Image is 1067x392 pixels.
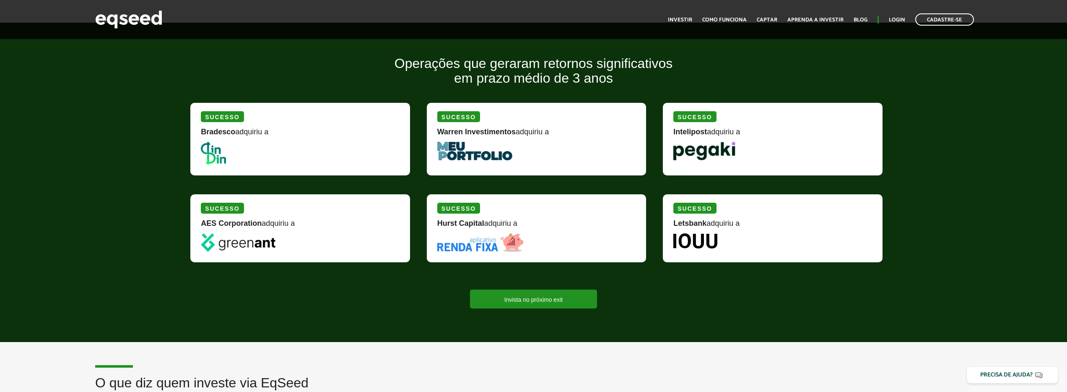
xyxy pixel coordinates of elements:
[184,56,883,98] h2: Operações que geraram retornos significativos em prazo médio de 3 anos
[673,233,717,248] img: Iouu
[673,203,716,214] div: Sucesso
[889,17,905,23] a: Login
[437,220,636,233] div: adquiriu a
[437,219,484,227] strong: Hurst Capital
[201,128,235,136] strong: Bradesco
[201,128,400,142] div: adquiriu a
[95,8,162,31] img: EqSeed
[673,142,735,160] img: Pegaki
[437,142,512,160] img: MeuPortfolio
[915,13,974,26] a: Cadastre-se
[201,203,244,214] div: Sucesso
[673,220,872,233] div: adquiriu a
[201,111,244,122] div: Sucesso
[470,290,597,308] a: Invista no próximo exit
[437,128,516,136] strong: Warren Investimentos
[437,203,480,214] div: Sucesso
[702,17,747,23] a: Como funciona
[673,111,716,122] div: Sucesso
[201,219,262,227] strong: AES Corporation
[668,17,692,23] a: Investir
[854,17,867,23] a: Blog
[437,233,524,252] img: Renda Fixa
[201,233,275,252] img: greenant
[201,220,400,233] div: adquiriu a
[673,128,707,136] strong: Intelipost
[437,128,636,142] div: adquiriu a
[757,17,777,23] a: Captar
[673,219,706,227] strong: Letsbank
[437,111,480,122] div: Sucesso
[787,17,844,23] a: Aprenda a investir
[201,142,226,165] img: DinDin
[673,128,872,142] div: adquiriu a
